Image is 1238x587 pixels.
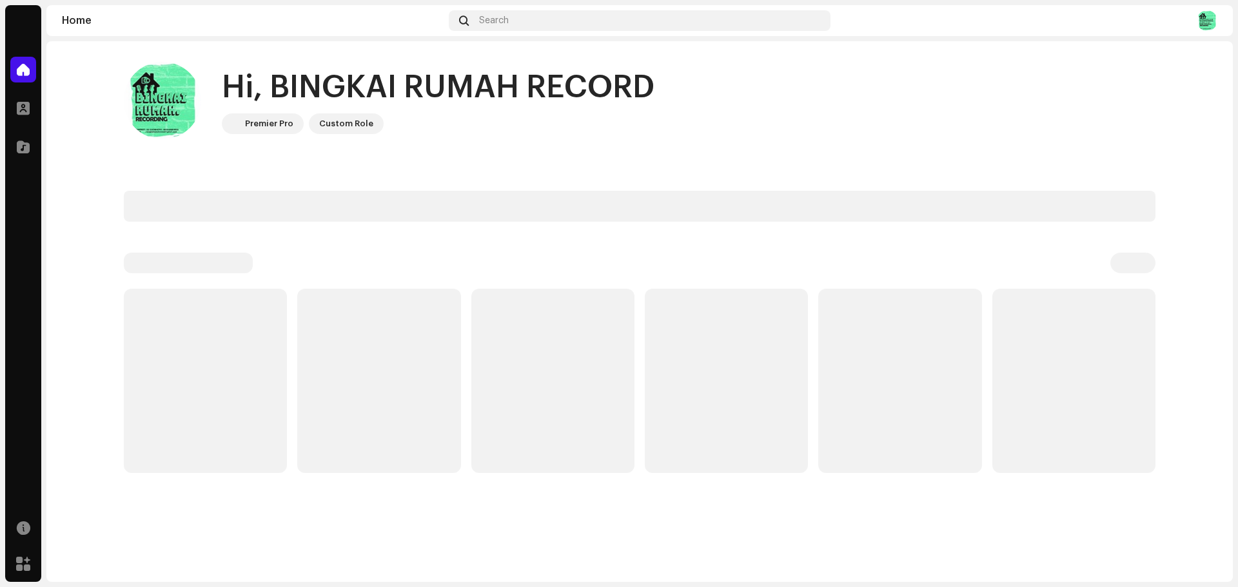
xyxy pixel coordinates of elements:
img: 64f15ab7-a28a-4bb5-a164-82594ec98160 [224,116,240,131]
div: Custom Role [319,116,373,131]
div: Hi, BINGKAI RUMAH RECORD [222,67,654,108]
div: Home [62,15,444,26]
div: Premier Pro [245,116,293,131]
span: Search [479,15,509,26]
img: 86977a4c-5789-4327-94ab-1f73c716c9ea [1197,10,1217,31]
img: 86977a4c-5789-4327-94ab-1f73c716c9ea [124,62,201,139]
